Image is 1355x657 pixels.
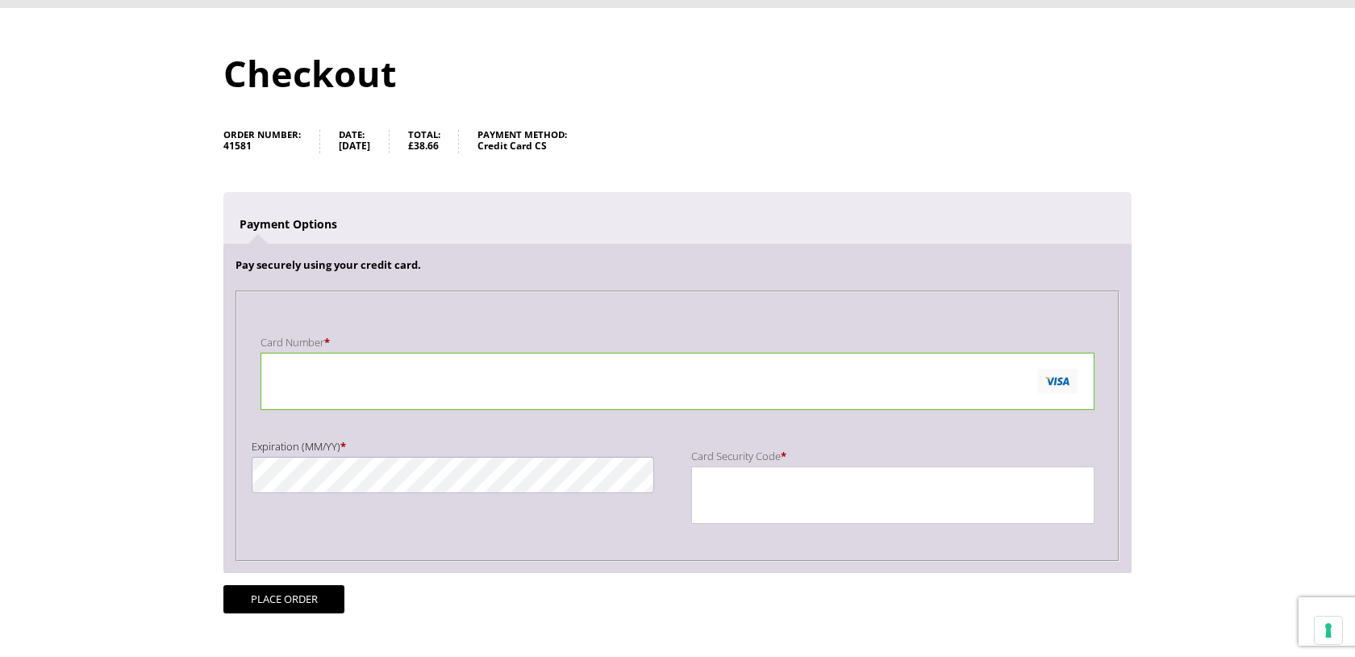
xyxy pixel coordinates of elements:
[236,256,1120,274] p: Pay securely using your credit card.
[691,446,1094,467] label: Card Security Code
[1315,617,1342,644] button: Your consent preferences for tracking technologies
[408,139,414,153] span: £
[339,130,390,153] li: Date:
[324,335,330,349] abbr: required
[781,449,786,463] abbr: required
[261,332,1094,353] label: Card Number
[252,436,654,457] label: Expiration (MM/YY)
[223,130,320,153] li: Order number:
[223,585,344,613] button: Place order
[223,48,1132,98] h1: Checkout
[339,139,370,153] strong: [DATE]
[477,139,567,153] strong: Credit Card CS
[477,130,586,153] li: Payment method:
[408,130,460,153] li: Total:
[236,291,1120,562] fieldset: Payment Info
[699,475,1047,517] iframe: secure payment field
[269,360,1046,402] iframe: secure payment field
[408,139,439,153] span: 38.66
[223,139,301,153] strong: 41581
